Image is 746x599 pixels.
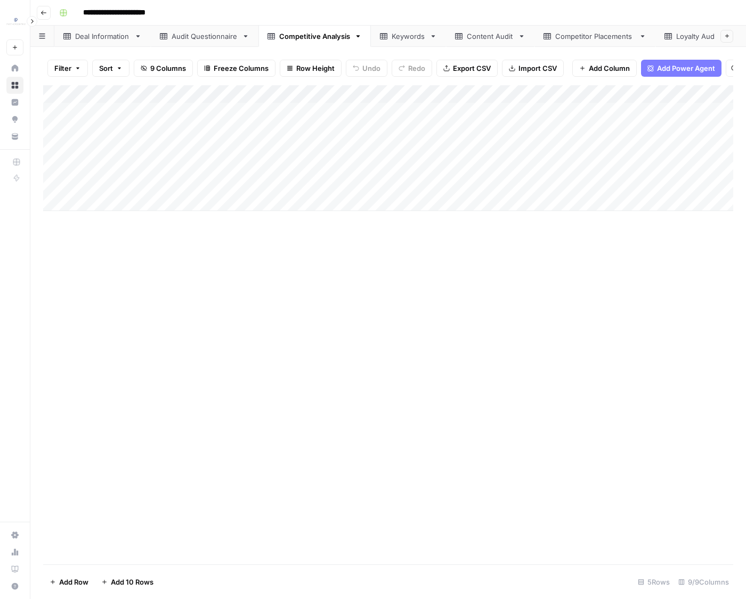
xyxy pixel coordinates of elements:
a: Competitive Analysis [258,26,371,47]
a: Deal Information [54,26,151,47]
button: Filter [47,60,88,77]
span: Export CSV [453,63,491,74]
span: Add 10 Rows [111,577,153,587]
a: Competitor Placements [534,26,655,47]
div: Content Audit [467,31,514,42]
div: Loyalty Audit [676,31,720,42]
span: Freeze Columns [214,63,269,74]
button: Sort [92,60,129,77]
a: Usage [6,544,23,561]
span: Add Row [59,577,88,587]
a: Home [6,60,23,77]
button: Export CSV [436,60,498,77]
a: Insights [6,94,23,111]
a: Keywords [371,26,446,47]
span: Import CSV [518,63,557,74]
span: Undo [362,63,380,74]
div: Competitive Analysis [279,31,350,42]
button: Freeze Columns [197,60,275,77]
span: Add Column [589,63,630,74]
button: Redo [392,60,432,77]
span: 9 Columns [150,63,186,74]
div: Keywords [392,31,425,42]
span: Filter [54,63,71,74]
a: Content Audit [446,26,534,47]
button: Workspace: PartnerCentric Sales Tools [6,9,23,35]
button: Add Power Agent [641,60,721,77]
a: Your Data [6,128,23,145]
button: Add Column [572,60,637,77]
span: Sort [99,63,113,74]
button: Add 10 Rows [95,573,160,590]
button: Add Row [43,573,95,590]
a: Opportunities [6,111,23,128]
button: Import CSV [502,60,564,77]
a: Learning Hub [6,561,23,578]
div: Audit Questionnaire [172,31,238,42]
div: 9/9 Columns [674,573,733,590]
button: Row Height [280,60,342,77]
button: Undo [346,60,387,77]
span: Redo [408,63,425,74]
span: Row Height [296,63,335,74]
div: 5 Rows [634,573,674,590]
button: Help + Support [6,578,23,595]
a: Settings [6,527,23,544]
a: Browse [6,77,23,94]
a: Audit Questionnaire [151,26,258,47]
img: PartnerCentric Sales Tools Logo [6,12,26,31]
span: Add Power Agent [657,63,715,74]
div: Competitor Placements [555,31,635,42]
a: Loyalty Audit [655,26,741,47]
div: Deal Information [75,31,130,42]
button: 9 Columns [134,60,193,77]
